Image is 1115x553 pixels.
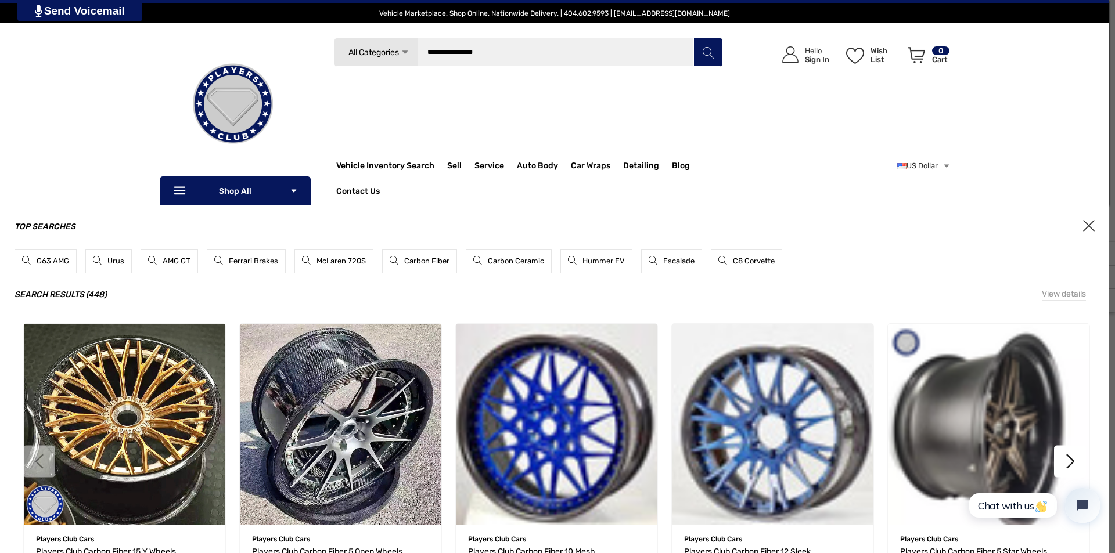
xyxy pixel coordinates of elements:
a: Ferrari Brakes [207,249,286,273]
a: Service [474,154,517,178]
h3: Top Searches [15,220,1095,234]
a: AMG GT [141,249,198,273]
a: McLaren 720S [294,249,373,273]
span: × [1083,220,1095,232]
a: G63 AMG [15,249,77,273]
svg: Wish List [846,48,864,64]
p: Players Club Cars [684,532,861,547]
svg: Icon Line [172,185,190,198]
p: Wish List [871,46,901,64]
p: Hello [805,46,829,55]
svg: Icon Arrow Down [290,187,298,195]
a: Hummer EV [560,249,632,273]
a: Wish List Wish List [841,35,902,75]
a: C8 Corvette [711,249,782,273]
span: Vehicle Marketplace. Shop Online. Nationwide Delivery. | 404.602.9593 | [EMAIL_ADDRESS][DOMAIN_NAME] [379,9,730,17]
p: Players Club Cars [468,532,645,547]
p: Players Club Cars [252,532,429,547]
img: Players Club 15 Y Carbon Fiber Wheels [24,324,225,525]
button: Search [693,38,722,67]
span: Sell [447,161,462,174]
a: Vehicle Inventory Search [336,161,434,174]
img: Players Club 10 Mesh Carbon Fiber Wheels [456,324,657,525]
a: View details [1042,288,1086,301]
p: Shop All [160,176,311,205]
p: 0 [932,46,949,55]
img: Players Club 5 Open Carbon Fiber Wheels [240,324,441,525]
a: All Categories Icon Arrow Down Icon Arrow Up [334,38,418,67]
a: Escalade [641,249,702,273]
img: PjwhLS0gR2VuZXJhdG9yOiBHcmF2aXQuaW8gLS0+PHN2ZyB4bWxucz0iaHR0cDovL3d3dy53My5vcmcvMjAwMC9zdmciIHhtb... [35,5,42,17]
p: Players Club Cars [36,532,213,547]
button: Previous [23,445,55,477]
a: Contact Us [336,186,380,199]
svg: Icon Arrow Down [401,48,409,57]
svg: Review Your Cart [908,47,925,63]
svg: Icon User Account [782,46,799,63]
p: Players Club Cars [900,532,1077,547]
a: Detailing [623,154,672,178]
span: Car Wraps [571,161,610,174]
span: All Categories [348,48,398,57]
img: Players Club 12 Sleek Carbon Fiber Wheels [672,324,873,525]
span: Detailing [623,161,659,174]
p: Cart [932,55,949,64]
img: Players Club | Cars For Sale [175,46,291,162]
p: Sign In [805,55,829,64]
a: Car Wraps [571,154,623,178]
span: Auto Body [517,161,558,174]
a: Auto Body [517,154,571,178]
a: Sign in [769,35,835,75]
a: USD [897,154,951,178]
button: Next [1054,445,1086,477]
a: Blog [672,161,690,174]
a: Cart with 0 items [902,35,951,80]
a: Carbon Ceramic [466,249,552,273]
iframe: Tidio Chat [956,478,1110,533]
a: Urus [85,249,132,273]
a: Carbon Fiber [382,249,457,273]
a: Sell [447,154,474,178]
h3: Search Results (448) [15,288,1095,302]
img: Players Club 5 Star Carbon Fiber Wheels [888,324,1089,525]
span: Service [474,161,504,174]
